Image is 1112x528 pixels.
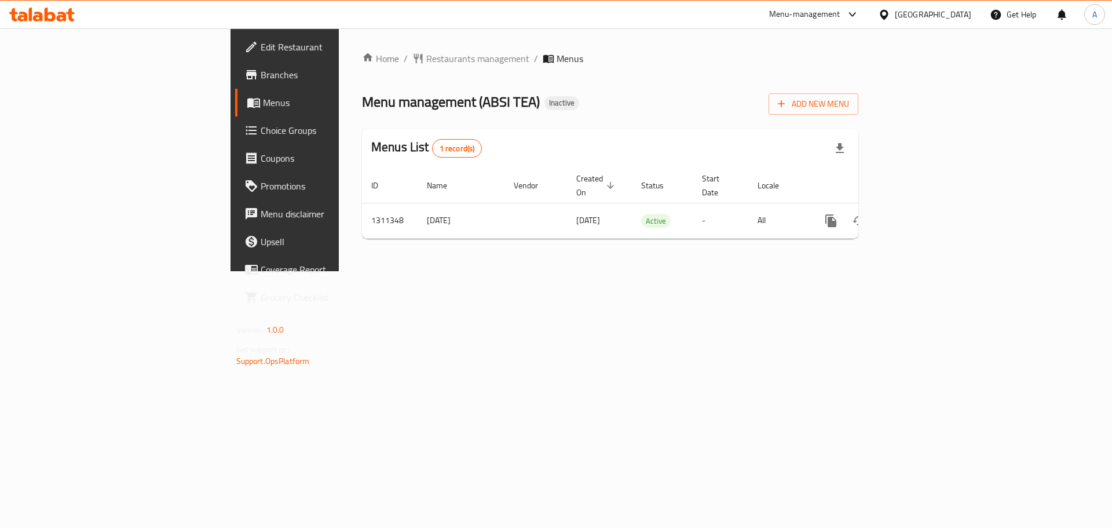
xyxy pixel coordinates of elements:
[235,33,416,61] a: Edit Restaurant
[362,168,938,239] table: enhanced table
[236,342,290,357] span: Get support on:
[748,203,808,238] td: All
[817,207,845,235] button: more
[235,116,416,144] a: Choice Groups
[557,52,583,65] span: Menus
[261,179,407,193] span: Promotions
[235,228,416,256] a: Upsell
[544,96,579,110] div: Inactive
[769,93,858,115] button: Add New Menu
[235,200,416,228] a: Menu disclaimer
[261,290,407,304] span: Grocery Checklist
[261,40,407,54] span: Edit Restaurant
[266,322,284,337] span: 1.0.0
[758,179,794,192] span: Locale
[895,8,971,21] div: [GEOGRAPHIC_DATA]
[641,179,679,192] span: Status
[236,322,265,337] span: Version:
[426,52,529,65] span: Restaurants management
[826,134,854,162] div: Export file
[769,8,840,21] div: Menu-management
[433,143,482,154] span: 1 record(s)
[362,52,858,65] nav: breadcrumb
[641,214,671,228] span: Active
[261,68,407,82] span: Branches
[576,213,600,228] span: [DATE]
[371,139,482,158] h2: Menus List
[778,97,849,111] span: Add New Menu
[261,151,407,165] span: Coupons
[418,203,504,238] td: [DATE]
[427,179,462,192] span: Name
[576,172,618,199] span: Created On
[514,179,553,192] span: Vendor
[693,203,748,238] td: -
[235,172,416,200] a: Promotions
[235,283,416,311] a: Grocery Checklist
[261,123,407,137] span: Choice Groups
[702,172,734,199] span: Start Date
[261,235,407,249] span: Upsell
[261,207,407,221] span: Menu disclaimer
[235,89,416,116] a: Menus
[236,354,310,369] a: Support.OpsPlatform
[1092,8,1097,21] span: A
[261,263,407,276] span: Coverage Report
[808,168,938,203] th: Actions
[263,96,407,110] span: Menus
[534,52,538,65] li: /
[235,256,416,283] a: Coverage Report
[544,98,579,108] span: Inactive
[432,139,482,158] div: Total records count
[235,61,416,89] a: Branches
[362,89,540,115] span: Menu management ( ABSI TEA )
[412,52,529,65] a: Restaurants management
[371,179,393,192] span: ID
[845,207,873,235] button: Change Status
[235,144,416,172] a: Coupons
